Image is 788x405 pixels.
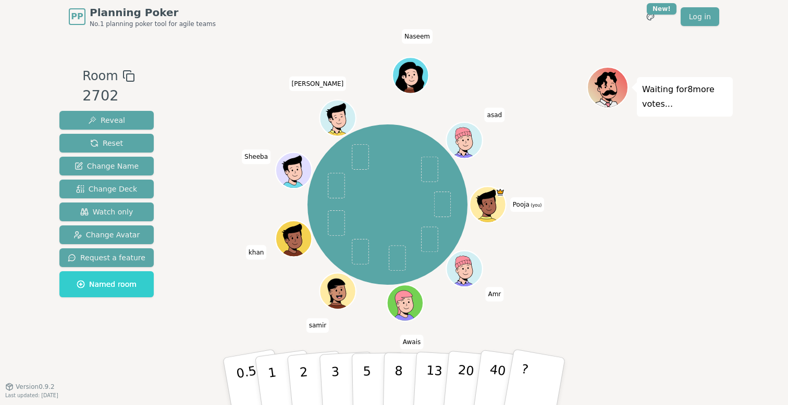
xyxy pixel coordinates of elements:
button: Named room [59,271,154,297]
span: Change Name [75,161,139,171]
div: New! [647,3,676,15]
button: Reveal [59,111,154,130]
div: 2702 [82,85,134,107]
button: Change Name [59,157,154,175]
span: Click to change your name [400,335,423,349]
span: Request a feature [68,252,145,263]
span: Click to change your name [485,287,503,301]
button: Click to change your avatar [471,187,504,221]
span: Change Avatar [73,230,140,240]
p: Waiting for 8 more votes... [642,82,728,111]
span: Version 0.9.2 [16,383,55,391]
span: Click to change your name [510,197,545,212]
span: Click to change your name [289,77,347,91]
button: Change Deck [59,180,154,198]
button: New! [641,7,660,26]
span: Click to change your name [246,245,267,260]
button: Reset [59,134,154,153]
span: No.1 planning poker tool for agile teams [90,20,216,28]
span: Click to change your name [402,29,433,44]
button: Version0.9.2 [5,383,55,391]
span: Room [82,67,118,85]
span: Planning Poker [90,5,216,20]
button: Request a feature [59,248,154,267]
span: (you) [530,203,542,208]
span: Pooja is the host [496,187,504,196]
span: PP [71,10,83,23]
span: Watch only [80,207,133,217]
span: Click to change your name [242,149,270,164]
span: Click to change your name [485,108,505,122]
span: Named room [77,279,137,289]
span: Last updated: [DATE] [5,393,58,398]
a: Log in [681,7,719,26]
span: Click to change your name [306,318,329,333]
span: Reset [90,138,123,148]
button: Change Avatar [59,225,154,244]
button: Watch only [59,202,154,221]
a: PPPlanning PokerNo.1 planning poker tool for agile teams [69,5,216,28]
span: Reveal [88,115,125,125]
span: Change Deck [76,184,137,194]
